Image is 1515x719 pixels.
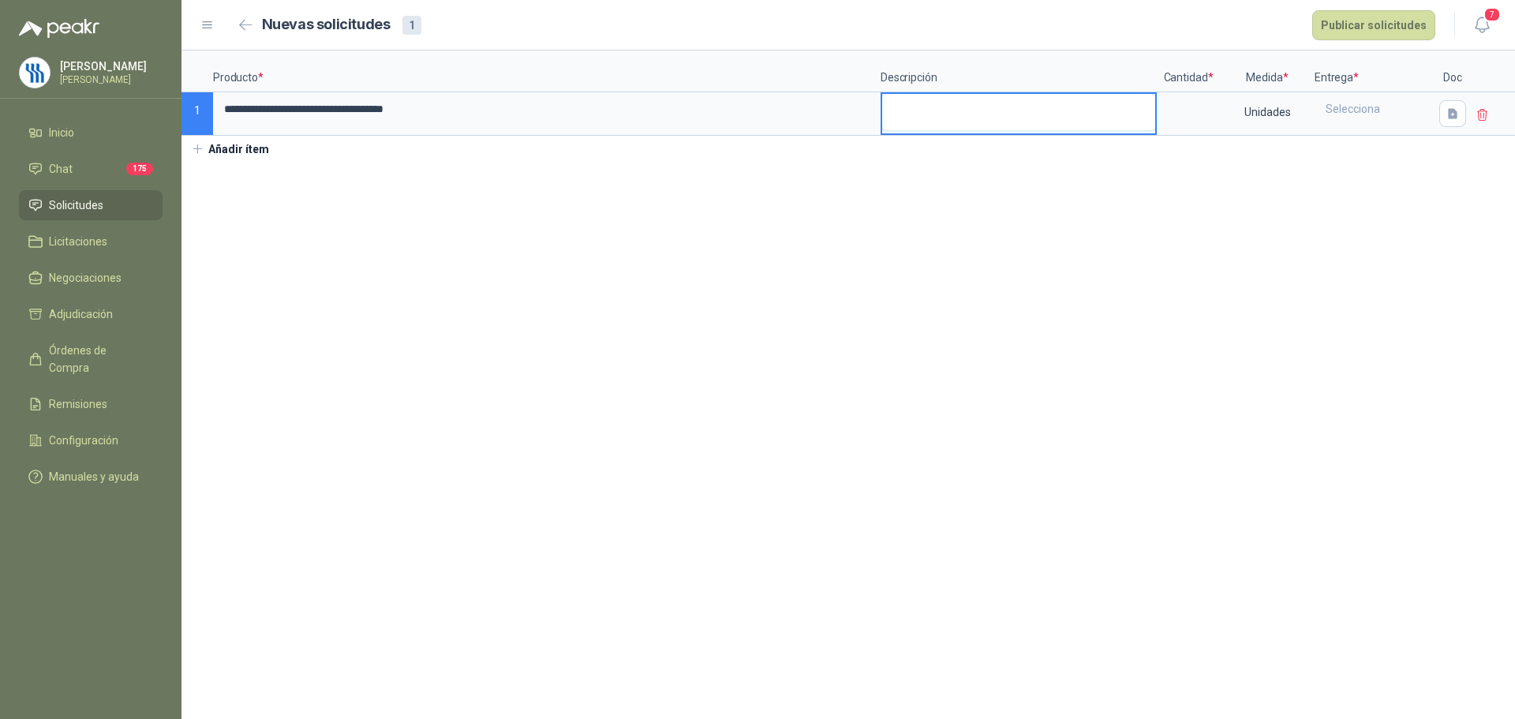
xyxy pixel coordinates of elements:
p: [PERSON_NAME] [60,75,159,84]
p: Doc [1433,51,1472,92]
a: Remisiones [19,389,163,419]
button: Añadir ítem [181,136,279,163]
a: Adjudicación [19,299,163,329]
span: Negociaciones [49,269,122,286]
p: Cantidad [1157,51,1220,92]
div: Selecciona [1316,94,1431,124]
p: Producto [213,51,881,92]
span: Órdenes de Compra [49,342,148,376]
button: 7 [1468,11,1496,39]
a: Configuración [19,425,163,455]
a: Órdenes de Compra [19,335,163,383]
span: Manuales y ayuda [49,468,139,485]
p: Medida [1220,51,1315,92]
a: Manuales y ayuda [19,462,163,492]
div: 1 [402,16,421,35]
span: Adjudicación [49,305,113,323]
span: Licitaciones [49,233,107,250]
p: Entrega [1315,51,1433,92]
img: Logo peakr [19,19,99,38]
a: Solicitudes [19,190,163,220]
span: Solicitudes [49,197,103,214]
span: Inicio [49,124,74,141]
span: Chat [49,160,73,178]
span: Configuración [49,432,118,449]
span: Remisiones [49,395,107,413]
h2: Nuevas solicitudes [262,13,391,36]
span: 175 [126,163,153,175]
a: Negociaciones [19,263,163,293]
img: Company Logo [20,58,50,88]
button: Publicar solicitudes [1312,10,1435,40]
a: Inicio [19,118,163,148]
a: Licitaciones [19,227,163,257]
p: [PERSON_NAME] [60,61,159,72]
p: Descripción [881,51,1157,92]
span: 7 [1483,7,1501,22]
div: Unidades [1221,94,1313,130]
a: Chat175 [19,154,163,184]
p: 1 [181,92,213,136]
